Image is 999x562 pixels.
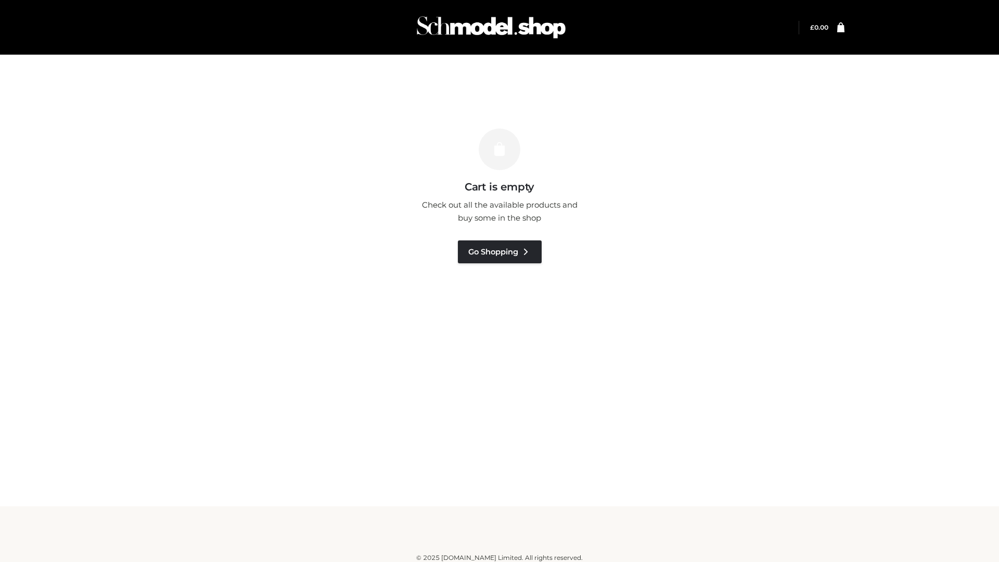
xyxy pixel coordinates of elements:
[416,198,583,225] p: Check out all the available products and buy some in the shop
[810,23,814,31] span: £
[810,23,828,31] a: £0.00
[178,181,821,193] h3: Cart is empty
[458,240,542,263] a: Go Shopping
[413,7,569,48] img: Schmodel Admin 964
[810,23,828,31] bdi: 0.00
